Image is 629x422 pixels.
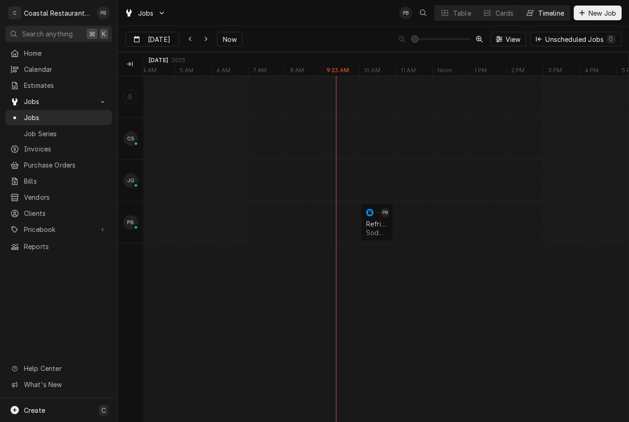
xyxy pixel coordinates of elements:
[6,46,112,61] a: Home
[6,206,112,221] a: Clients
[24,8,92,18] div: Coastal Restaurant Repair
[453,8,471,18] div: Table
[24,208,107,218] span: Clients
[217,32,243,46] button: Now
[574,6,622,20] button: New Job
[24,64,107,74] span: Calendar
[24,176,107,186] span: Bills
[123,173,138,188] div: JG
[123,131,138,146] div: CS
[24,225,93,234] span: Pricebook
[545,35,616,44] div: Unscheduled Jobs
[211,67,235,77] div: 6 AM
[432,67,457,77] div: Noon
[138,8,154,18] span: Jobs
[24,144,107,154] span: Invoices
[6,361,112,376] a: Go to Help Center
[506,67,530,77] div: 2 PM
[490,32,527,46] button: View
[416,6,431,20] button: Open search
[380,208,390,217] div: Phill Blush's Avatar
[6,94,112,109] a: Go to Jobs
[6,62,112,77] a: Calendar
[89,29,95,39] span: ⌘
[149,57,168,64] div: [DATE]
[125,32,179,46] button: [DATE]
[366,229,388,237] div: Sodel Concepts | [GEOGRAPHIC_DATA], 19975
[24,364,106,373] span: Help Center
[587,8,618,18] span: New Job
[24,242,107,251] span: Reports
[123,215,138,230] div: Phill Blush's Avatar
[6,377,112,392] a: Go to What's New
[6,239,112,254] a: Reports
[24,192,107,202] span: Vendors
[123,131,138,146] div: Chris Sockriter's Avatar
[366,220,388,228] div: Refrigeration
[24,380,106,389] span: What's New
[118,52,146,76] div: Technicians column. SPACE for context menu
[399,6,412,19] div: PB
[530,32,622,46] button: Unscheduled Jobs0
[123,173,138,188] div: James Gatton's Avatar
[469,67,492,77] div: 1 PM
[6,110,112,125] a: Jobs
[504,35,523,44] span: View
[24,113,107,122] span: Jobs
[101,405,106,415] span: C
[221,35,239,44] span: Now
[123,215,138,230] div: PB
[6,222,112,237] a: Go to Pricebook
[6,141,112,156] a: Invoices
[24,160,107,170] span: Purchase Orders
[399,6,412,19] div: Phill Blush's Avatar
[8,6,21,19] div: C
[285,67,309,77] div: 8 AM
[102,29,106,39] span: K
[6,78,112,93] a: Estimates
[144,76,629,422] div: normal
[121,6,169,21] a: Go to Jobs
[495,8,514,18] div: Cards
[24,48,107,58] span: Home
[380,208,390,217] div: PB
[248,67,272,77] div: 7 AM
[24,406,45,414] span: Create
[24,129,107,139] span: Job Series
[6,173,112,189] a: Bills
[175,67,198,77] div: 5 AM
[97,6,110,19] div: Phill Blush's Avatar
[543,67,567,77] div: 3 PM
[172,57,186,64] div: 2025
[580,67,604,77] div: 4 PM
[6,26,112,42] button: Search anything⌘K
[6,157,112,173] a: Purchase Orders
[24,97,93,106] span: Jobs
[326,67,349,74] label: 9:23 AM
[322,67,346,77] div: 9 AM
[22,29,73,39] span: Search anything
[359,67,385,77] div: 10 AM
[396,67,420,77] div: 11 AM
[24,81,107,90] span: Estimates
[6,126,112,141] a: Job Series
[538,8,564,18] div: Timeline
[608,34,614,44] div: 0
[97,6,110,19] div: PB
[6,190,112,205] a: Vendors
[118,76,144,422] div: left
